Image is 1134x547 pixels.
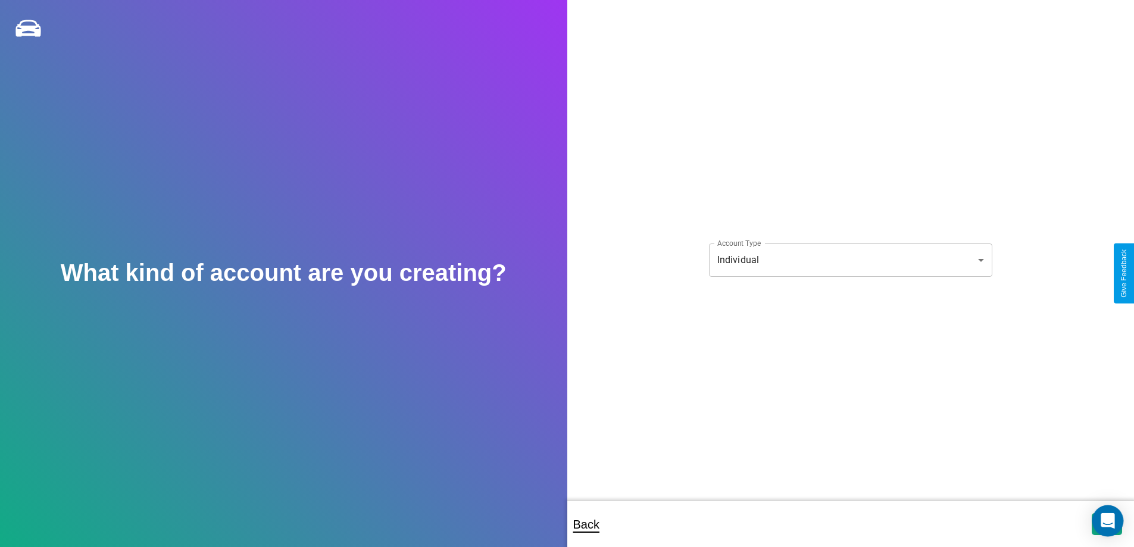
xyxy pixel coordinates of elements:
label: Account Type [717,238,761,248]
p: Back [573,514,599,535]
div: Give Feedback [1120,249,1128,298]
div: Individual [709,243,992,277]
div: Open Intercom Messenger [1092,505,1124,537]
h2: What kind of account are you creating? [61,260,507,286]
